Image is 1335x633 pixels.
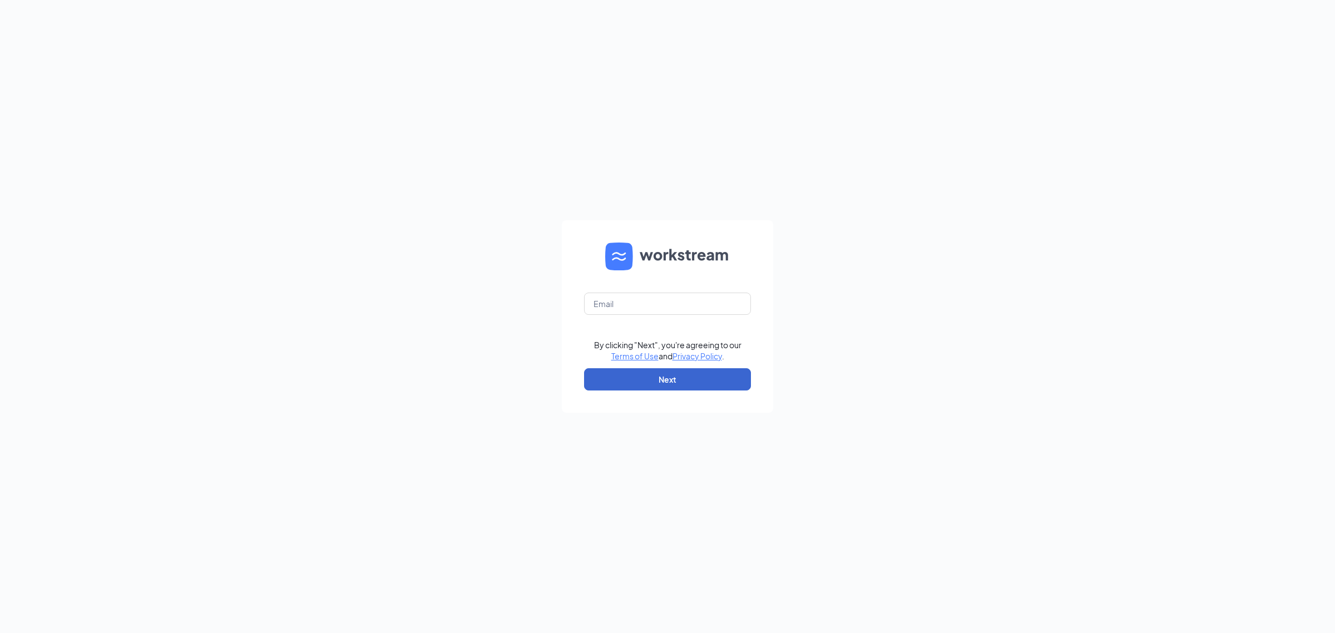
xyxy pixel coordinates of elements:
input: Email [584,293,751,315]
img: WS logo and Workstream text [605,243,730,270]
a: Terms of Use [611,351,659,361]
button: Next [584,368,751,390]
a: Privacy Policy [673,351,722,361]
div: By clicking "Next", you're agreeing to our and . [594,339,741,362]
